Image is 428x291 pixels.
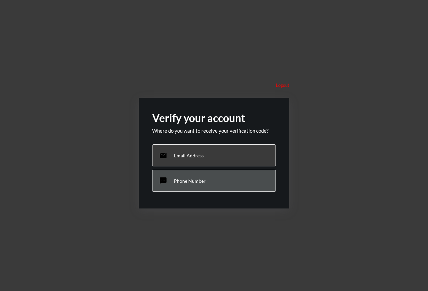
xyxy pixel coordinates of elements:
mat-icon: email [159,151,167,159]
p: Email Address [174,153,204,158]
p: Phone Number [174,178,206,184]
h2: Verify your account [152,111,276,124]
p: Where do you want to receive your verification code? [152,128,276,134]
mat-icon: sms [159,177,167,185]
p: Logout [276,83,289,88]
